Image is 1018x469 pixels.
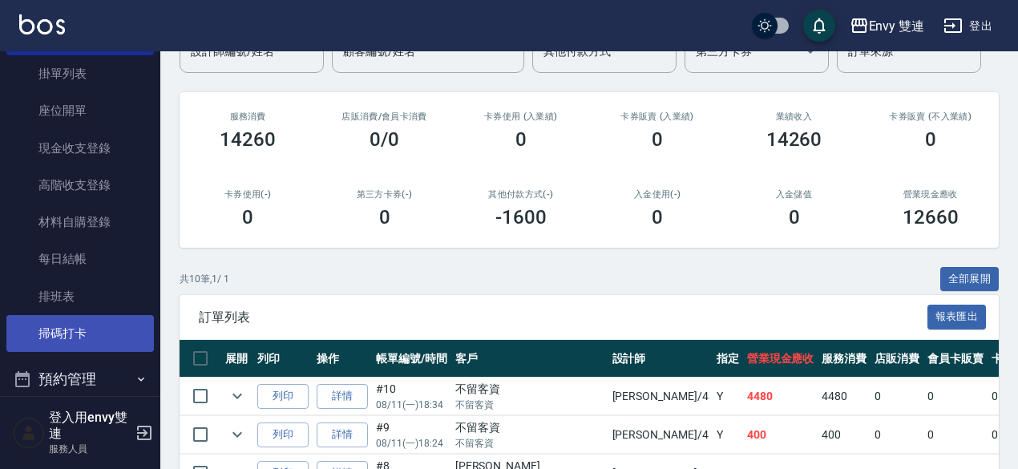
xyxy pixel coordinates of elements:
h2: 營業現金應收 [882,189,980,200]
th: 客戶 [451,340,608,378]
th: 設計師 [608,340,713,378]
h2: 店販消費 /會員卡消費 [335,111,433,122]
h3: 0 [925,128,936,151]
button: save [803,10,835,42]
button: 列印 [257,423,309,447]
p: 共 10 筆, 1 / 1 [180,272,229,286]
button: 報表匯出 [927,305,987,330]
span: 訂單列表 [199,309,927,325]
a: 詳情 [317,384,368,409]
h3: 服務消費 [199,111,297,122]
th: 展開 [221,340,253,378]
th: 帳單編號/時間 [372,340,451,378]
h3: 0 [789,206,800,228]
h3: -1600 [495,206,547,228]
button: Open [798,38,823,64]
h2: 入金儲值 [745,189,842,200]
a: 詳情 [317,423,368,447]
h2: 其他付款方式(-) [472,189,570,200]
p: 08/11 (一) 18:34 [376,398,447,412]
div: 不留客資 [455,381,604,398]
td: 400 [818,416,871,454]
th: 會員卡販賣 [923,340,988,378]
th: 操作 [313,340,372,378]
td: 0 [923,416,988,454]
h3: 0 [652,206,663,228]
button: expand row [225,423,249,447]
p: 不留客資 [455,398,604,412]
button: 列印 [257,384,309,409]
h2: 卡券使用(-) [199,189,297,200]
a: 現金收支登錄 [6,130,154,167]
td: Y [713,378,743,415]
h2: 入金使用(-) [608,189,706,200]
td: [PERSON_NAME] /4 [608,378,713,415]
h2: 業績收入 [745,111,842,122]
td: #9 [372,416,451,454]
p: 服務人員 [49,442,131,456]
img: Logo [19,14,65,34]
td: 0 [923,378,988,415]
td: 400 [743,416,818,454]
h3: 0 [652,128,663,151]
a: 排班表 [6,278,154,315]
button: Envy 雙連 [843,10,931,42]
p: 08/11 (一) 18:24 [376,436,447,451]
a: 報表匯出 [927,309,987,324]
button: 登出 [937,11,999,41]
h3: 0/0 [370,128,399,151]
h2: 卡券販賣 (入業績) [608,111,706,122]
th: 服務消費 [818,340,871,378]
h3: 0 [379,206,390,228]
h3: 14260 [220,128,276,151]
div: 不留客資 [455,419,604,436]
img: Person [13,417,45,449]
button: 全部展開 [940,267,1000,292]
a: 每日結帳 [6,241,154,277]
th: 列印 [253,340,313,378]
td: 0 [871,378,923,415]
h3: 0 [515,128,527,151]
td: 4480 [818,378,871,415]
button: expand row [225,384,249,408]
td: [PERSON_NAME] /4 [608,416,713,454]
p: 不留客資 [455,436,604,451]
div: Envy 雙連 [869,16,925,36]
h2: 卡券販賣 (不入業績) [882,111,980,122]
a: 座位開單 [6,92,154,129]
h3: 12660 [903,206,959,228]
th: 店販消費 [871,340,923,378]
td: Y [713,416,743,454]
td: 4480 [743,378,818,415]
h3: 0 [242,206,253,228]
h2: 第三方卡券(-) [335,189,433,200]
h2: 卡券使用 (入業績) [472,111,570,122]
a: 掛單列表 [6,55,154,92]
th: 指定 [713,340,743,378]
th: 營業現金應收 [743,340,818,378]
h5: 登入用envy雙連 [49,410,131,442]
td: 0 [871,416,923,454]
td: #10 [372,378,451,415]
a: 掃碼打卡 [6,315,154,352]
button: 預約管理 [6,358,154,400]
a: 材料自購登錄 [6,204,154,241]
a: 高階收支登錄 [6,167,154,204]
h3: 14260 [766,128,822,151]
